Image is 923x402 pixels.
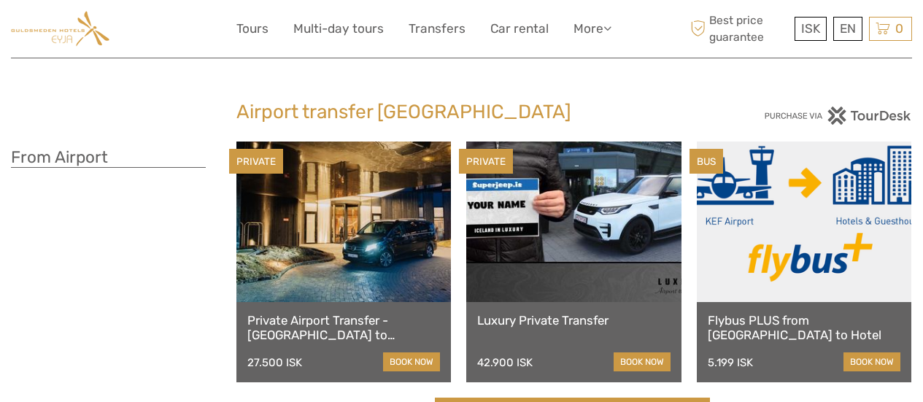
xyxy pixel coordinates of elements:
a: Multi-day tours [293,18,384,39]
a: Transfers [409,18,466,39]
span: Best price guarantee [687,12,791,45]
a: Flybus PLUS from [GEOGRAPHIC_DATA] to Hotel [708,313,900,343]
img: Guldsmeden Eyja [11,11,109,47]
div: 27.500 ISK [247,356,302,369]
span: 0 [893,21,905,36]
img: PurchaseViaTourDesk.png [764,107,912,125]
div: EN [833,17,862,41]
a: book now [614,352,671,371]
div: PRIVATE [459,149,513,174]
div: 42.900 ISK [477,356,533,369]
span: ISK [801,21,820,36]
a: Private Airport Transfer - [GEOGRAPHIC_DATA] to [GEOGRAPHIC_DATA] [247,313,440,343]
div: BUS [690,149,723,174]
h2: Airport transfer [GEOGRAPHIC_DATA] [236,101,687,124]
a: More [574,18,611,39]
h3: From Airport [11,147,206,168]
a: Tours [236,18,269,39]
div: 5.199 ISK [708,356,753,369]
div: PRIVATE [229,149,283,174]
a: book now [843,352,900,371]
a: Car rental [490,18,549,39]
a: Luxury Private Transfer [477,313,670,328]
a: book now [383,352,440,371]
